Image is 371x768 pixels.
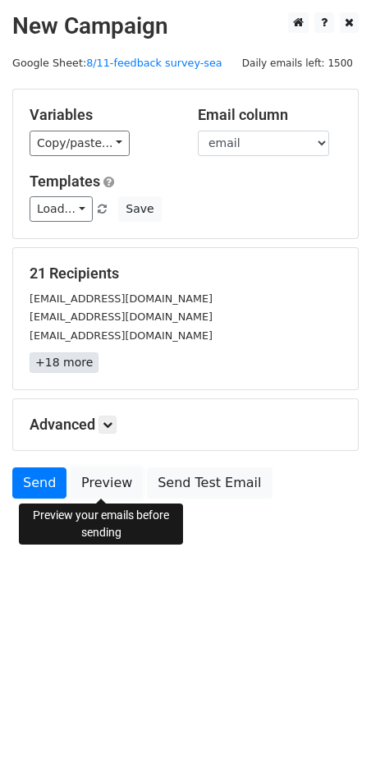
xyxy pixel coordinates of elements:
small: [EMAIL_ADDRESS][DOMAIN_NAME] [30,292,213,305]
small: Google Sheet: [12,57,222,69]
a: Send Test Email [147,467,272,499]
span: Daily emails left: 1500 [236,54,359,72]
a: Preview [71,467,143,499]
a: +18 more [30,352,98,373]
small: [EMAIL_ADDRESS][DOMAIN_NAME] [30,329,213,342]
h5: 21 Recipients [30,264,341,283]
h2: New Campaign [12,12,359,40]
a: Templates [30,172,100,190]
a: Copy/paste... [30,131,130,156]
h5: Email column [198,106,341,124]
a: Daily emails left: 1500 [236,57,359,69]
button: Save [118,196,161,222]
iframe: Chat Widget [289,689,371,768]
a: 8/11-feedback survey-sea [86,57,222,69]
h5: Variables [30,106,173,124]
a: Load... [30,196,93,222]
small: [EMAIL_ADDRESS][DOMAIN_NAME] [30,310,213,323]
div: Preview your emails before sending [19,504,183,545]
a: Send [12,467,66,499]
h5: Advanced [30,416,341,434]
